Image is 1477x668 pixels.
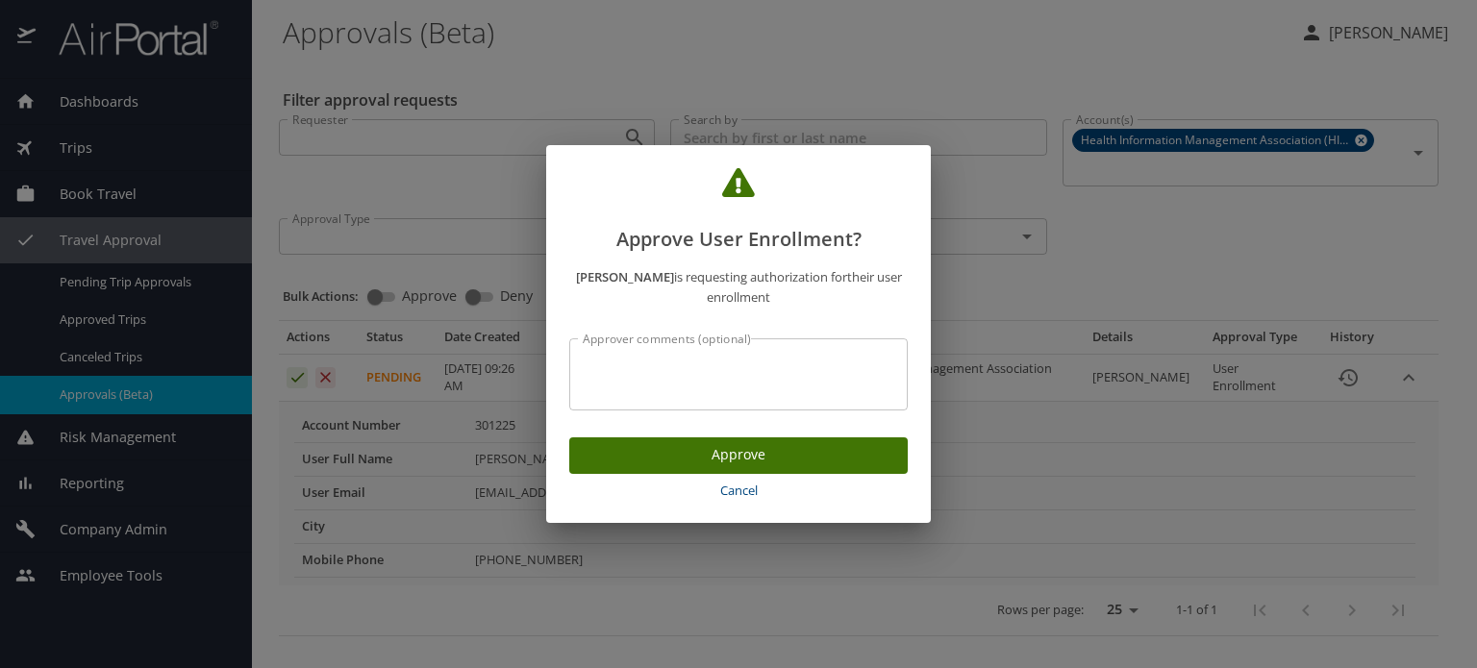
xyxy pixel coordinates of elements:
span: Approve [585,443,892,467]
h2: Approve User Enrollment? [569,168,908,255]
button: Approve [569,437,908,475]
p: is requesting authorization for their user enrollment [569,267,908,308]
strong: [PERSON_NAME] [576,268,674,285]
button: Cancel [569,474,908,507]
span: Cancel [577,480,900,502]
